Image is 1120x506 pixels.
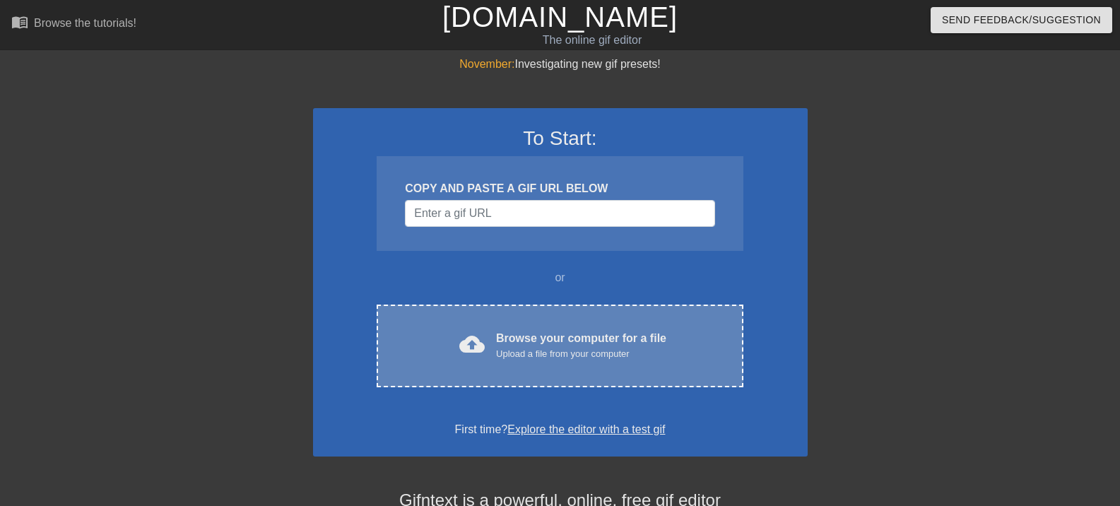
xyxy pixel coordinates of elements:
[496,347,666,361] div: Upload a file from your computer
[34,17,136,29] div: Browse the tutorials!
[931,7,1112,33] button: Send Feedback/Suggestion
[313,56,808,73] div: Investigating new gif presets!
[350,269,771,286] div: or
[11,13,136,35] a: Browse the tutorials!
[459,58,514,70] span: November:
[331,126,789,151] h3: To Start:
[942,11,1101,29] span: Send Feedback/Suggestion
[331,421,789,438] div: First time?
[380,32,803,49] div: The online gif editor
[11,13,28,30] span: menu_book
[496,330,666,361] div: Browse your computer for a file
[405,180,714,197] div: COPY AND PASTE A GIF URL BELOW
[405,200,714,227] input: Username
[442,1,678,33] a: [DOMAIN_NAME]
[459,331,485,357] span: cloud_upload
[507,423,665,435] a: Explore the editor with a test gif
